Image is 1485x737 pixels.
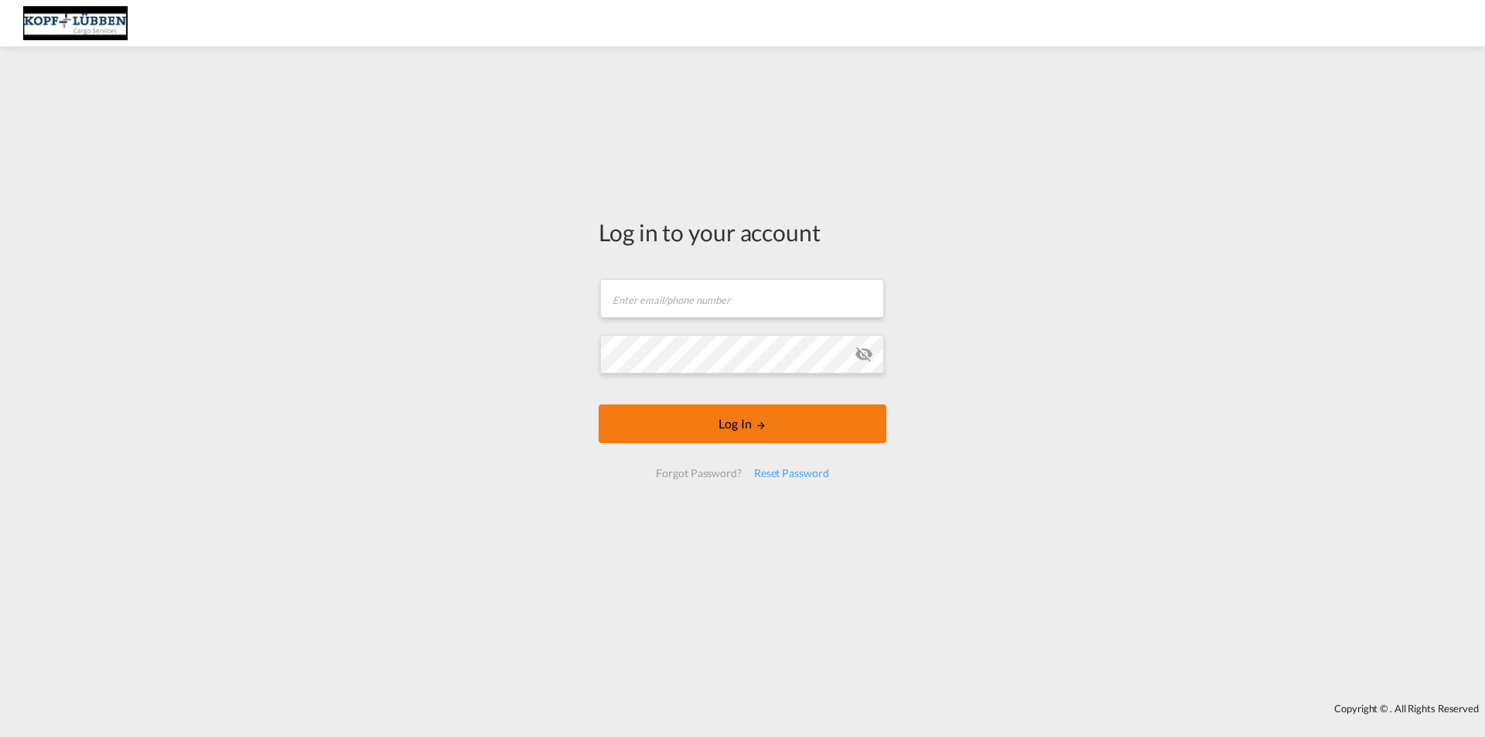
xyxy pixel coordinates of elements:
[650,459,747,487] div: Forgot Password?
[600,279,884,318] input: Enter email/phone number
[23,6,128,41] img: 25cf3bb0aafc11ee9c4fdbd399af7748.JPG
[599,404,886,443] button: LOGIN
[855,345,873,363] md-icon: icon-eye-off
[748,459,835,487] div: Reset Password
[599,216,886,248] div: Log in to your account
